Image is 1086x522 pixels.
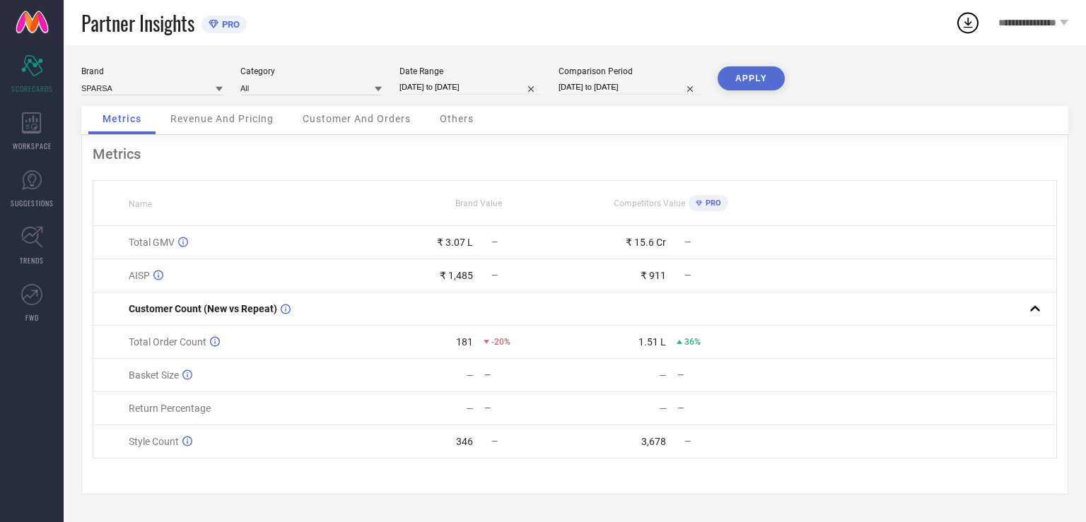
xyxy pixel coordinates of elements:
[25,312,39,323] span: FWD
[684,437,691,446] span: —
[684,271,691,280] span: —
[484,370,574,380] div: —
[93,146,1057,162] div: Metrics
[677,370,767,380] div: —
[20,255,44,266] span: TRENDS
[11,83,53,94] span: SCORECARDS
[129,199,152,209] span: Name
[129,403,211,414] span: Return Percentage
[81,8,194,37] span: Partner Insights
[677,403,767,413] div: —
[456,336,473,348] div: 181
[484,403,574,413] div: —
[170,113,274,124] span: Revenue And Pricing
[218,19,240,30] span: PRO
[440,270,473,281] div: ₹ 1,485
[129,336,206,348] span: Total Order Count
[455,198,502,208] span: Brand Value
[81,66,223,76] div: Brand
[491,237,498,247] span: —
[491,271,498,280] span: —
[684,237,691,247] span: —
[129,303,277,314] span: Customer Count (New vs Repeat)
[559,66,700,76] div: Comparison Period
[659,369,667,381] div: —
[456,436,473,447] div: 346
[641,270,666,281] div: ₹ 911
[466,369,474,381] div: —
[437,237,473,248] div: ₹ 3.07 L
[559,80,700,95] input: Select comparison period
[303,113,411,124] span: Customer And Orders
[491,337,510,347] span: -20%
[491,437,498,446] span: —
[466,403,474,414] div: —
[13,141,52,151] span: WORKSPACE
[129,270,150,281] span: AISP
[684,337,701,347] span: 36%
[399,66,541,76] div: Date Range
[641,436,666,447] div: 3,678
[702,198,721,208] span: PRO
[129,237,175,248] span: Total GMV
[129,436,179,447] span: Style Count
[440,113,474,124] span: Others
[11,198,54,208] span: SUGGESTIONS
[659,403,667,414] div: —
[638,336,666,348] div: 1.51 L
[129,369,179,381] span: Basket Size
[399,80,541,95] input: Select date range
[240,66,382,76] div: Category
[103,113,141,124] span: Metrics
[718,66,785,90] button: APPLY
[614,198,685,208] span: Competitors Value
[955,10,981,35] div: Open download list
[626,237,666,248] div: ₹ 15.6 Cr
